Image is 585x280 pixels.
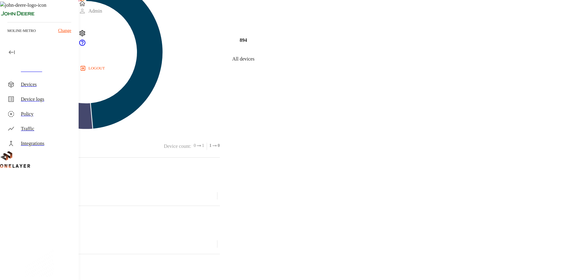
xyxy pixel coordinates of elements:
span: 0 [218,143,220,149]
a: logout [79,63,585,73]
span: Support Portal [79,42,86,47]
p: Device count : [164,143,191,150]
p: Admin [88,7,102,15]
a: onelayer-support [79,42,86,47]
span: 0 [194,143,196,149]
span: 1 [202,143,204,149]
span: 1 [209,143,212,149]
button: logout [79,63,107,73]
